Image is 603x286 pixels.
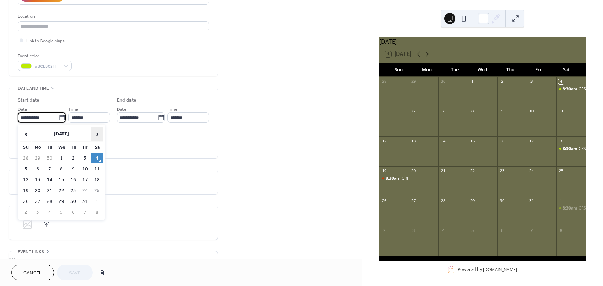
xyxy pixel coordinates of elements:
[44,153,55,163] td: 30
[20,207,31,218] td: 2
[44,186,55,196] td: 21
[117,97,136,104] div: End date
[91,164,103,174] td: 11
[579,86,589,92] div: CFSC
[80,186,91,196] td: 24
[556,86,586,92] div: CFSC
[381,198,387,203] div: 26
[18,85,49,92] span: Date and time
[381,228,387,233] div: 2
[470,109,475,114] div: 8
[91,186,103,196] td: 25
[68,142,79,153] th: Th
[440,198,446,203] div: 28
[44,207,55,218] td: 4
[558,138,564,144] div: 18
[20,153,31,163] td: 28
[80,175,91,185] td: 17
[379,37,586,46] div: [DATE]
[470,228,475,233] div: 5
[499,109,505,114] div: 9
[92,127,102,141] span: ›
[385,63,413,77] div: Sun
[411,109,416,114] div: 6
[499,79,505,84] div: 2
[579,146,589,152] div: CFSC
[91,153,103,163] td: 4
[18,13,208,20] div: Location
[32,153,43,163] td: 29
[44,175,55,185] td: 14
[529,79,534,84] div: 3
[558,198,564,203] div: 1
[80,142,91,153] th: Fr
[56,207,67,218] td: 5
[35,63,60,70] span: #BCEB02FF
[56,175,67,185] td: 15
[579,205,589,211] div: CFSC
[411,198,416,203] div: 27
[499,198,505,203] div: 30
[563,86,579,92] span: 8:30am
[457,267,517,273] div: Powered by
[91,207,103,218] td: 8
[32,197,43,207] td: 27
[413,63,441,77] div: Mon
[386,176,402,182] span: 8:30am
[558,168,564,174] div: 25
[381,79,387,84] div: 28
[56,142,67,153] th: We
[68,207,79,218] td: 6
[44,197,55,207] td: 28
[32,186,43,196] td: 20
[18,106,27,113] span: Date
[20,175,31,185] td: 12
[411,168,416,174] div: 20
[68,153,79,163] td: 2
[379,176,409,182] div: CRFSC
[80,207,91,218] td: 7
[44,142,55,153] th: Tu
[558,109,564,114] div: 11
[68,106,78,113] span: Time
[470,79,475,84] div: 1
[80,164,91,174] td: 10
[117,106,126,113] span: Date
[529,109,534,114] div: 10
[18,248,44,256] span: Event links
[68,186,79,196] td: 23
[524,63,552,77] div: Fri
[23,270,42,277] span: Cancel
[440,109,446,114] div: 7
[11,265,54,280] button: Cancel
[32,207,43,218] td: 3
[552,63,580,77] div: Sat
[411,138,416,144] div: 13
[20,197,31,207] td: 26
[91,175,103,185] td: 18
[499,228,505,233] div: 6
[469,63,497,77] div: Wed
[563,146,579,152] span: 8:30am
[563,205,579,211] span: 8:30am
[56,186,67,196] td: 22
[556,146,586,152] div: CFSC
[381,138,387,144] div: 12
[558,228,564,233] div: 8
[18,97,39,104] div: Start date
[529,138,534,144] div: 17
[68,164,79,174] td: 9
[56,153,67,163] td: 1
[440,168,446,174] div: 21
[32,164,43,174] td: 6
[20,164,31,174] td: 5
[56,164,67,174] td: 8
[529,198,534,203] div: 31
[9,251,218,266] div: •••
[21,127,31,141] span: ‹
[68,197,79,207] td: 30
[497,63,524,77] div: Thu
[381,168,387,174] div: 19
[80,197,91,207] td: 31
